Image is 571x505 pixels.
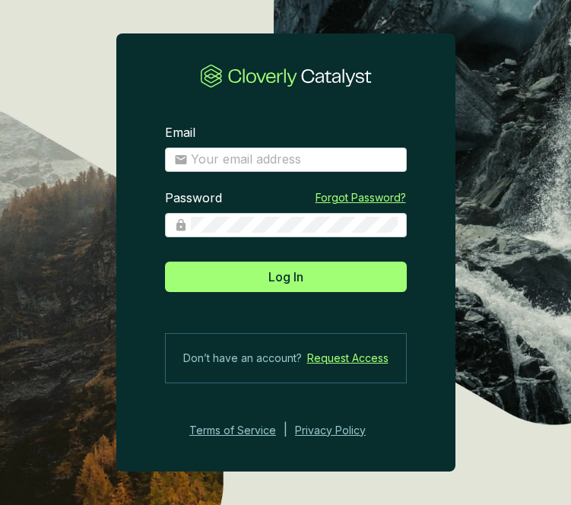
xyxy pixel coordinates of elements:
[191,151,398,168] input: Email
[183,349,302,367] span: Don’t have an account?
[284,421,287,440] div: |
[165,125,195,141] label: Email
[295,421,386,440] a: Privacy Policy
[307,349,389,367] a: Request Access
[165,262,407,292] button: Log In
[185,421,276,440] a: Terms of Service
[268,268,303,286] span: Log In
[165,190,222,207] label: Password
[316,190,406,205] a: Forgot Password?
[191,217,398,233] input: Password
